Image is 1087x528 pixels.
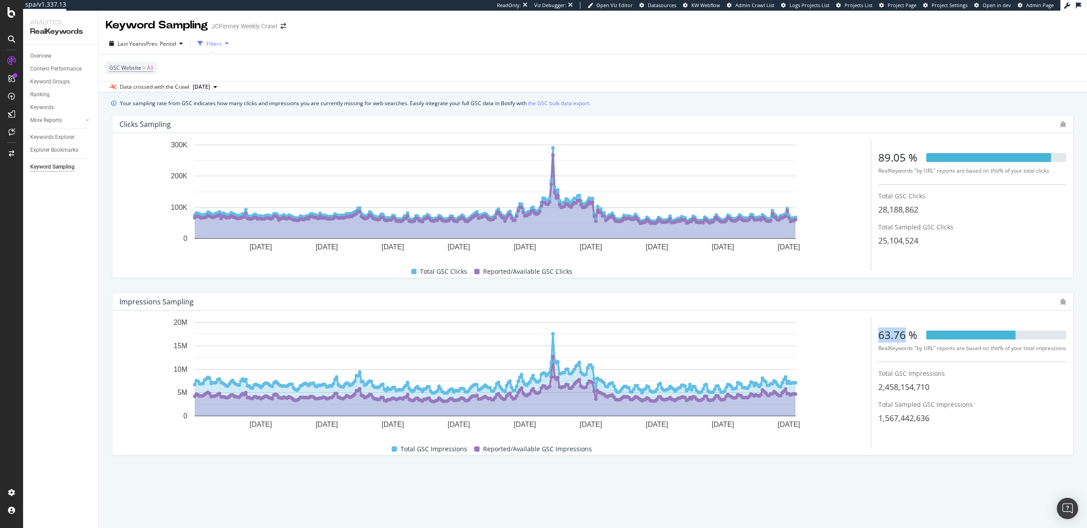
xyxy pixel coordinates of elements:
text: [DATE] [514,243,536,251]
i: this [990,167,999,174]
span: Reported/Available GSC Clicks [483,266,572,277]
text: 200K [171,173,188,180]
span: Total GSC Impressions [878,369,945,378]
div: RealKeywords "by URL" reports are based on % of your total impressions [878,344,1066,352]
a: Overview [30,51,92,61]
div: Overview [30,51,52,61]
div: Your sampling rate from GSC indicates how many clicks and impressions you are currently missing f... [120,99,591,108]
text: [DATE] [778,243,800,251]
span: Open Viz Editor [596,2,633,8]
span: Admin Page [1026,2,1054,8]
div: Keywords [30,103,54,112]
div: RealKeywords [30,27,91,37]
div: 89.05 % [878,150,917,165]
div: Viz Debugger: [534,2,566,9]
text: [DATE] [381,243,404,251]
span: GSC Website [109,64,141,71]
button: Filters [194,36,232,51]
a: Content Performance [30,64,92,74]
div: Keyword Sampling [106,18,208,33]
span: Total Sampled GSC Clicks [878,223,953,231]
i: this [990,344,999,352]
button: Last YearvsPrev. Period [106,36,186,51]
text: [DATE] [646,243,668,251]
text: 15M [174,342,187,350]
div: Analytics [30,18,91,27]
span: 28,188,862 [878,204,918,215]
a: More Reports [30,116,83,125]
span: KW Webflow [691,2,720,8]
div: Data crossed with the Crawl [120,83,189,91]
a: the GSC bulk data export. [528,99,591,108]
span: 1,567,442,636 [878,413,929,423]
div: bug [1060,121,1066,127]
text: [DATE] [448,421,470,428]
text: [DATE] [250,243,272,251]
span: Reported/Available GSC Impressions [483,444,592,454]
span: Logs Projects List [789,2,829,8]
a: Keyword Sampling [30,162,92,172]
text: [DATE] [778,421,800,428]
button: [DATE] [189,82,221,92]
div: RealKeywords "by URL" reports are based on % of your total clicks [878,167,1066,174]
span: = [143,64,146,71]
text: [DATE] [316,421,338,428]
div: ReadOnly: [497,2,521,9]
a: Project Settings [923,2,968,9]
text: [DATE] [448,243,470,251]
a: Keywords [30,103,92,112]
text: 20M [174,319,187,326]
text: 0 [183,412,187,420]
span: Total Sampled GSC Impressions [878,400,973,409]
a: Datasources [639,2,676,9]
div: Explorer Bookmarks [30,146,78,155]
div: Content Performance [30,64,82,74]
span: Open in dev [983,2,1011,8]
div: Open Intercom Messenger [1057,498,1078,519]
a: Ranking [30,90,92,99]
div: JCPenney Weekly Crawl [211,22,277,31]
span: vs Prev. Period [141,40,176,47]
text: [DATE] [646,421,668,428]
span: 25,104,524 [878,235,918,246]
span: Last Year [118,40,141,47]
text: [DATE] [381,421,404,428]
a: Admin Page [1018,2,1054,9]
div: Keyword Groups [30,77,70,87]
a: Explorer Bookmarks [30,146,92,155]
text: 300K [171,141,188,149]
text: 100K [171,204,188,211]
text: [DATE] [712,243,734,251]
span: 2,458,154,710 [878,382,929,392]
text: [DATE] [250,421,272,428]
text: 0 [183,235,187,242]
text: 10M [174,366,187,373]
a: Logs Projects List [781,2,829,9]
text: [DATE] [514,421,536,428]
svg: A chart. [119,318,871,435]
a: KW Webflow [683,2,720,9]
div: arrow-right-arrow-left [281,23,286,29]
text: [DATE] [580,243,602,251]
div: Ranking [30,90,50,99]
div: 63.76 % [878,327,917,343]
span: Datasources [648,2,676,8]
div: Impressions Sampling [119,297,194,306]
a: Projects List [836,2,873,9]
span: All [147,62,153,74]
text: [DATE] [580,421,602,428]
svg: A chart. [119,140,871,258]
div: Keywords Explorer [30,133,75,142]
a: Keyword Groups [30,77,92,87]
span: Admin Crawl List [735,2,774,8]
text: [DATE] [316,243,338,251]
a: Keywords Explorer [30,133,92,142]
span: Total GSC Clicks [878,192,925,200]
div: bug [1060,299,1066,305]
div: Clicks Sampling [119,120,171,129]
a: Project Page [879,2,916,9]
div: info banner [111,99,1075,108]
div: Filters [206,40,222,47]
